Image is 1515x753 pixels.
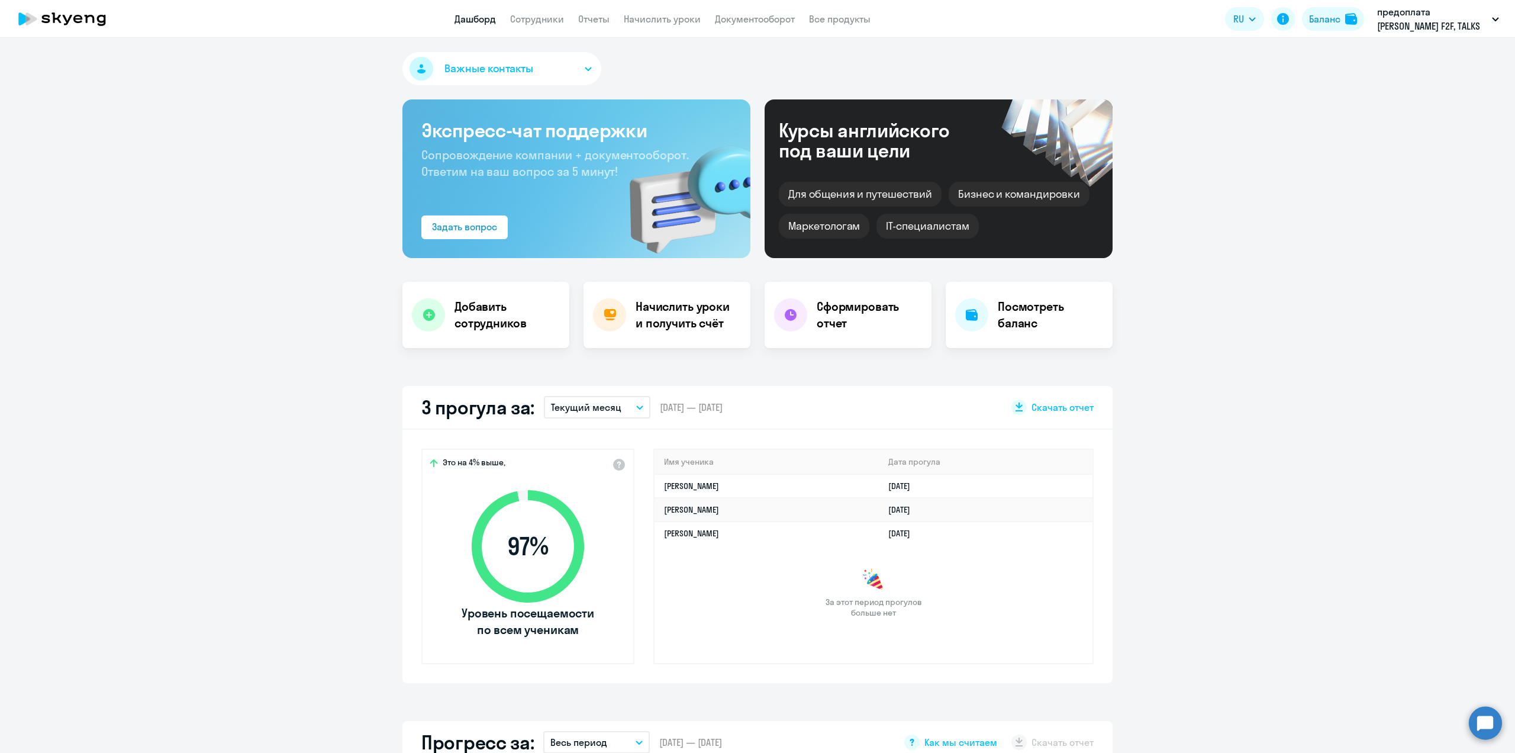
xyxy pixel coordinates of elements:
a: [DATE] [888,504,920,515]
button: RU [1225,7,1264,31]
span: За этот период прогулов больше нет [824,597,923,618]
span: Сопровождение компании + документооборот. Ответим на ваш вопрос за 5 минут! [421,147,689,179]
h4: Добавить сотрудников [454,298,560,332]
a: [DATE] [888,528,920,539]
h2: 3 прогула за: [421,395,534,419]
div: Маркетологам [779,214,869,239]
span: RU [1233,12,1244,26]
span: Важные контакты [444,61,533,76]
button: Текущий месяц [544,396,650,419]
div: Задать вопрос [432,220,497,234]
button: Задать вопрос [421,215,508,239]
span: 97 % [460,532,596,561]
h3: Экспресс-чат поддержки [421,118,731,142]
a: [PERSON_NAME] [664,504,719,515]
a: [PERSON_NAME] [664,481,719,491]
img: congrats [862,568,885,592]
a: [DATE] [888,481,920,491]
div: Для общения и путешествий [779,182,942,207]
div: Бизнес и командировки [949,182,1089,207]
a: Все продукты [809,13,871,25]
button: Важные контакты [402,52,601,85]
th: Имя ученика [655,450,879,474]
span: Как мы считаем [924,736,997,749]
span: Уровень посещаемости по всем ученикам [460,605,596,638]
button: предоплата [PERSON_NAME] F2F, TALKS 2023, НЛМК, ПАО [1371,5,1505,33]
div: IT-специалистам [876,214,978,239]
a: Дашборд [454,13,496,25]
a: [PERSON_NAME] [664,528,719,539]
span: Это на 4% выше, [443,457,505,471]
img: balance [1345,13,1357,25]
p: предоплата [PERSON_NAME] F2F, TALKS 2023, НЛМК, ПАО [1377,5,1487,33]
p: Текущий месяц [551,400,621,414]
button: Балансbalance [1302,7,1364,31]
img: bg-img [613,125,750,258]
h4: Начислить уроки и получить счёт [636,298,739,332]
th: Дата прогула [879,450,1092,474]
p: Весь период [550,735,607,749]
span: [DATE] — [DATE] [660,401,723,414]
div: Баланс [1309,12,1340,26]
a: Сотрудники [510,13,564,25]
span: Скачать отчет [1032,401,1094,414]
a: Начислить уроки [624,13,701,25]
h4: Сформировать отчет [817,298,922,332]
h4: Посмотреть баланс [998,298,1103,332]
div: Курсы английского под ваши цели [779,120,981,160]
a: Отчеты [578,13,610,25]
span: [DATE] — [DATE] [659,736,722,749]
a: Документооборот [715,13,795,25]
